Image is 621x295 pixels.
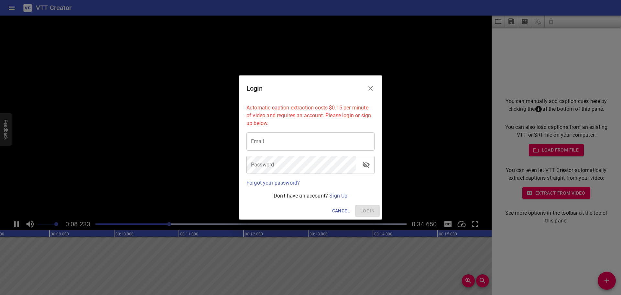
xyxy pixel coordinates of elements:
a: Sign Up [329,193,347,199]
h6: Login [246,83,263,94]
p: Don't have an account? [246,192,375,200]
button: toggle password visibility [358,157,374,173]
button: Cancel [330,205,353,217]
span: Cancel [332,207,350,215]
p: Automatic caption extraction costs $0.15 per minute of video and requires an account. Please logi... [246,104,375,127]
a: Forgot your password? [246,180,300,186]
button: Close [363,81,378,96]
